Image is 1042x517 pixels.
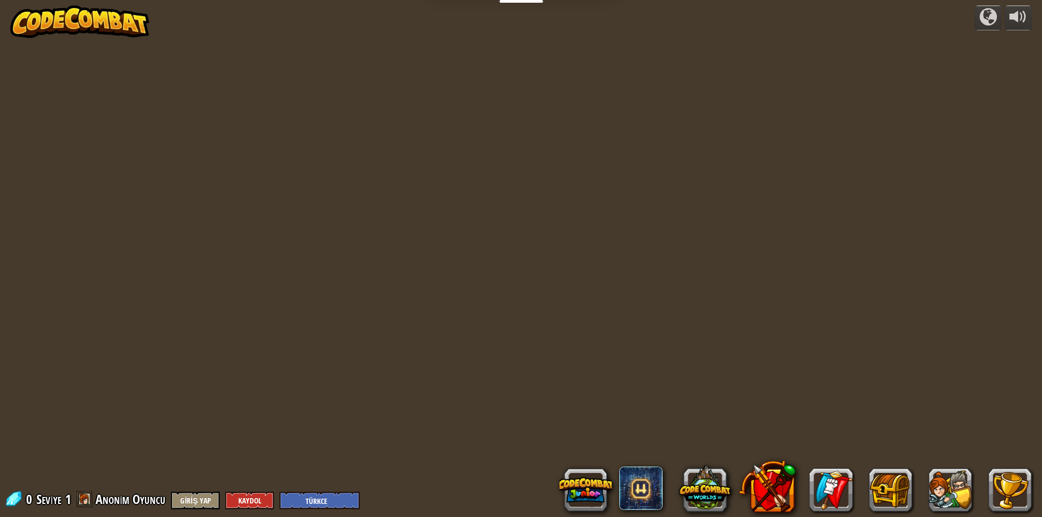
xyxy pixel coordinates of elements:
[1005,5,1032,31] button: Sesi ayarla
[96,490,166,508] span: Anonim Oyuncu
[225,492,274,509] button: Kaydol
[975,5,1002,31] button: Kampanyalar
[171,492,220,509] button: Giriş Yap
[65,490,71,508] span: 1
[26,490,35,508] span: 0
[36,490,61,508] span: Seviye
[10,5,149,38] img: CodeCombat - Learn how to code by playing a game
